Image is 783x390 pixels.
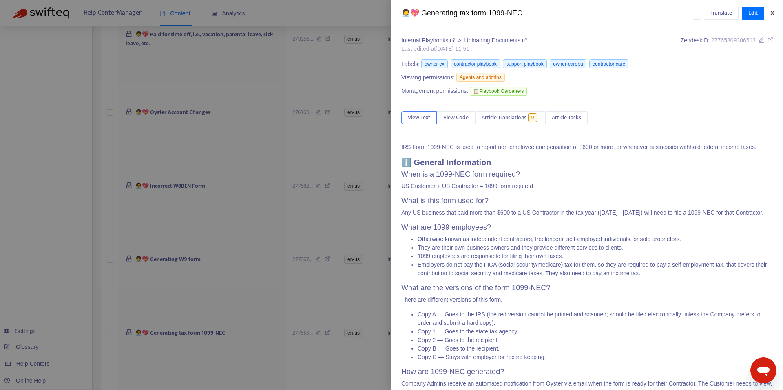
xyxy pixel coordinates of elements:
h3: What is this form used for? [401,197,773,206]
li: Copy A — Goes to the IRS (the red version cannot be printed and scanned; should be filed electron... [418,310,773,327]
span: Translate [710,9,732,18]
button: View Text [401,111,437,124]
iframe: Bouton de lancement de la fenêtre de messagerie [750,357,776,383]
span: 📋Playbook Gardeners [470,87,527,96]
p: US Customer + US Contractor = 1099 form required [401,182,773,191]
li: Copy C — Stays with employer for record keeping. [418,353,773,362]
span: Article Tasks [552,113,581,122]
h3: What are 1099 employees? [401,223,773,232]
span: Agents and admins [456,73,505,82]
li: Employers do not pay the FICA (social security/medicare) tax for them, so they are required to pa... [418,261,773,278]
h3: What are the versions of the form 1099-NEC? [401,284,773,293]
li: They are their own business owners and they provide different services to clients. [418,243,773,252]
span: owner-cx [421,59,448,68]
li: 1099 employees are responsible for filing their own taxes. [418,252,773,261]
span: close [769,10,776,16]
button: Translate [704,7,739,20]
span: Viewing permissions: [401,73,455,82]
button: View Code [437,111,475,124]
li: Copy B — Goes to the recipient. [418,344,773,353]
li: Copy 1 — Goes to the state tax agency. [418,327,773,336]
button: more [693,7,701,20]
span: Management permissions: [401,87,468,95]
div: Zendesk ID: [681,36,773,53]
span: Labels: [401,60,420,68]
strong: ℹ️ General Information [401,158,491,167]
span: 0 [528,113,537,122]
button: Article Translations0 [475,111,545,124]
p: IRS Form 1099-NEC is used to report non-employee compensation of $600 or more, or whenever busine... [401,143,773,151]
div: 🧑‍💼💖 Generating tax form 1099-NEC [401,8,693,19]
li: Copy 2 — Goes to the recipient. [418,336,773,344]
button: Edit [742,7,764,20]
h3: How are 1099-NEC generated? [401,368,773,377]
p: Any US business that paid more than $600 to a US Contractor in the tax year ([DATE] - [DATE]) wil... [401,208,773,217]
a: Internal Playbooks [401,37,456,44]
span: more [694,10,700,15]
button: Close [767,9,778,17]
button: Article Tasks [545,111,588,124]
p: There are different versions of this form. [401,296,773,304]
h3: When is a 1099-NEC form required? [401,170,773,179]
div: > [401,36,527,45]
span: Article Translations [482,113,526,122]
span: contractor playbook [451,59,500,68]
span: View Code [443,113,469,122]
a: Uploading Documents [464,37,527,44]
span: 27765309306513 [711,37,756,44]
span: contractor care [589,59,628,68]
span: View Text [408,113,430,122]
div: Last edited at [DATE] 11:51 [401,45,527,53]
span: owner-carebu [550,59,586,68]
li: Otherwise known as independent contractors, freelancers, self-employed individuals, or sole propr... [418,235,773,243]
span: support playbook [503,59,546,68]
span: Edit [748,9,758,18]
